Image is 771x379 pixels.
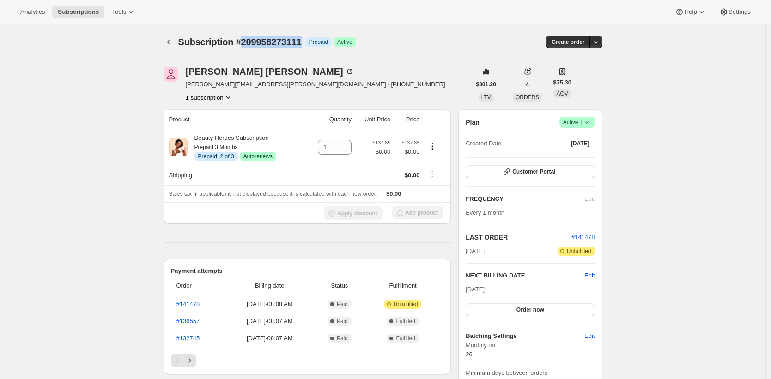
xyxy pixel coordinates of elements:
span: Autorenews [243,153,273,160]
h2: FREQUENCY [466,194,584,204]
button: Settings [714,6,756,18]
span: $75.30 [553,78,571,87]
span: $0.00 [405,172,420,179]
span: Fulfilled [396,318,415,325]
h2: Plan [466,118,480,127]
a: #132745 [176,335,200,342]
span: $301.20 [476,81,496,88]
h2: LAST ORDER [466,233,571,242]
span: Created Date [466,139,501,148]
span: $0.00 [386,190,401,197]
span: Sales tax (if applicable) is not displayed because it is calculated with each new order. [169,191,377,197]
span: [DATE] · 08:07 AM [228,334,311,343]
span: Paid [337,318,348,325]
span: AOV [556,90,568,97]
th: Price [393,109,422,130]
span: Edit [584,331,595,341]
span: [DATE] [466,247,485,256]
span: Every 1 month [466,209,504,216]
small: $137.85 [372,140,390,145]
nav: Pagination [171,354,444,367]
button: #141478 [571,233,595,242]
a: #141478 [176,301,200,307]
h6: Batching Settings [466,331,584,341]
small: $137.85 [401,140,419,145]
span: LTV [481,94,491,101]
span: Minimum days between orders [466,368,595,378]
h2: Payment attempts [171,266,444,276]
span: Unfulfilled [567,247,591,255]
span: Subscription #209958273111 [178,37,302,47]
span: Order now [516,306,544,313]
th: Quantity [306,109,354,130]
img: product img [169,138,188,156]
span: | [580,119,582,126]
button: $301.20 [471,78,502,91]
button: Create order [546,36,590,48]
button: Customer Portal [466,165,595,178]
span: Monthly on [466,341,595,350]
th: Product [164,109,306,130]
span: Paid [337,335,348,342]
span: [DATE] [466,286,485,293]
button: Subscriptions [164,36,176,48]
span: Tools [112,8,126,16]
span: [DATE] · 08:08 AM [228,300,311,309]
span: Fulfilled [396,335,415,342]
span: Settings [729,8,751,16]
span: Analytics [20,8,45,16]
button: Order now [466,303,595,316]
span: $0.00 [372,147,390,156]
div: [PERSON_NAME] [PERSON_NAME] [186,67,354,76]
th: Shipping [164,165,306,185]
button: 4 [520,78,534,91]
span: Jean Mariani [164,67,178,82]
span: Fulfillment [368,281,438,290]
button: Product actions [425,141,440,151]
button: Shipping actions [425,169,440,179]
span: [DATE] · 08:07 AM [228,317,311,326]
button: Next [183,354,196,367]
div: Beauty Heroes Subscription [188,133,276,161]
small: Prepaid 3 Months [194,144,238,150]
span: Status [317,281,362,290]
span: Billing date [228,281,311,290]
th: Order [171,276,225,296]
span: 4 [526,81,529,88]
span: Unfulfilled [394,301,418,308]
button: Analytics [15,6,50,18]
button: Edit [579,329,600,343]
button: Subscriptions [52,6,104,18]
span: Prepaid: 2 of 3 [198,153,234,160]
a: #141478 [571,234,595,241]
span: ORDERS [516,94,539,101]
span: [PERSON_NAME][EMAIL_ADDRESS][PERSON_NAME][DOMAIN_NAME] · [PHONE_NUMBER] [186,80,445,89]
a: #136557 [176,318,200,325]
span: Create order [552,38,584,46]
span: Customer Portal [512,168,555,175]
span: [DATE] [571,140,589,147]
button: Product actions [186,93,233,102]
span: Paid [337,301,348,308]
button: Help [669,6,711,18]
span: Prepaid [309,38,328,46]
button: Edit [584,271,595,280]
span: Active [563,118,591,127]
span: Active [337,38,352,46]
span: $0.00 [396,147,419,156]
span: 26 [466,351,472,358]
span: Help [684,8,697,16]
button: [DATE] [565,137,595,150]
span: Subscriptions [58,8,99,16]
th: Unit Price [354,109,393,130]
h2: NEXT BILLING DATE [466,271,584,280]
button: Tools [106,6,141,18]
